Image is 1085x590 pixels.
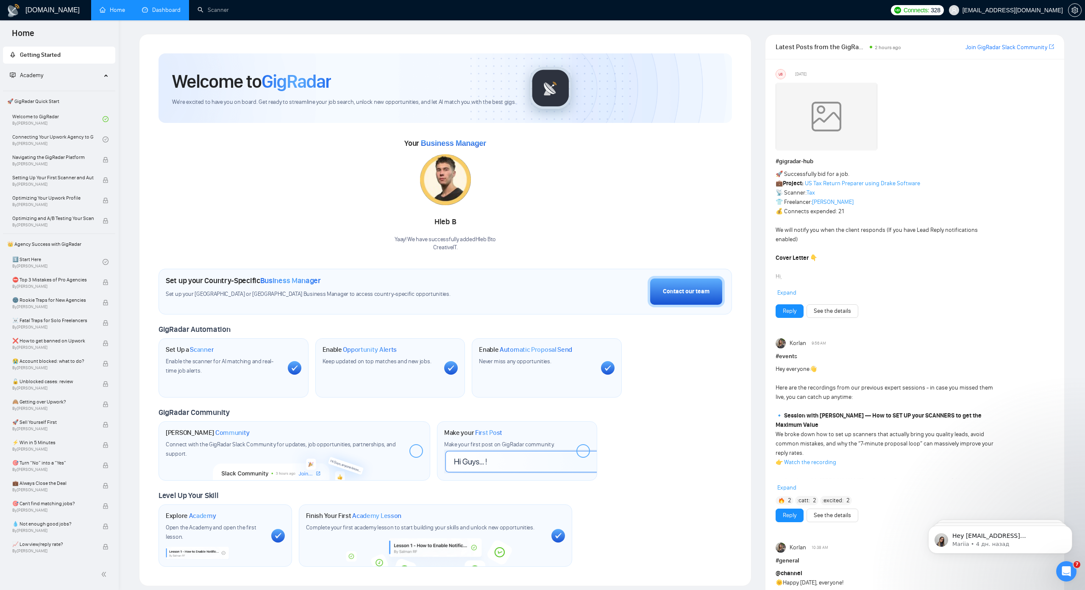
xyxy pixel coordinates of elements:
[12,357,94,365] span: 😭 Account blocked: what to do?
[12,337,94,345] span: ❌ How to get banned on Upwork
[931,6,940,15] span: 328
[915,508,1085,567] iframe: Intercom notifications сообщение
[776,412,783,419] span: 🔹
[215,429,250,437] span: Community
[103,198,108,203] span: lock
[1074,561,1080,568] span: 7
[12,253,103,271] a: 1️⃣ Start HereBy[PERSON_NAME]
[1049,43,1054,50] span: export
[12,499,94,508] span: 🎯 Can't find matching jobs?
[776,556,1054,565] h1: # general
[12,304,94,309] span: By [PERSON_NAME]
[475,429,502,437] span: First Post
[103,523,108,529] span: lock
[813,496,816,505] span: 2
[12,459,94,467] span: 🎯 Turn “No” into a “Yes”
[12,153,94,161] span: Navigating the GigRadar Platform
[323,345,397,354] h1: Enable
[103,177,108,183] span: lock
[4,93,114,110] span: 🚀 GigRadar Quick Start
[648,276,725,307] button: Contact our team
[776,543,786,553] img: Korlan
[142,6,181,14] a: dashboardDashboard
[12,110,103,128] a: Welcome to GigRadarBy[PERSON_NAME]
[395,244,496,252] p: CreativeIT .
[500,345,572,354] span: Automatic Proposal Send
[12,426,94,431] span: By [PERSON_NAME]
[421,139,486,147] span: Business Manager
[783,306,796,316] a: Reply
[12,377,94,386] span: 🔓 Unblocked cases: review
[444,441,554,448] span: Make your first post on GigRadar community.
[776,338,786,348] img: Korlan
[213,441,376,480] img: slackcommunity-bg.png
[12,528,94,533] span: By [PERSON_NAME]
[103,218,108,224] span: lock
[103,381,108,387] span: lock
[1068,7,1082,14] a: setting
[784,459,836,466] a: Watch the recording
[12,508,94,513] span: By [PERSON_NAME]
[12,316,94,325] span: ☠️ Fatal Traps for Solo Freelancers
[172,70,331,93] h1: Welcome to
[103,462,108,468] span: lock
[805,180,920,187] a: US Tax Return Preparer using Drake Software
[12,548,94,554] span: By [PERSON_NAME]
[479,358,551,365] span: Never miss any opportunities.
[12,194,94,202] span: Optimizing Your Upwork Profile
[12,467,94,472] span: By [PERSON_NAME]
[965,43,1047,52] a: Join GigRadar Slack Community
[444,429,502,437] h1: Make your
[776,509,804,522] button: Reply
[159,325,230,334] span: GigRadar Automation
[776,42,867,52] span: Latest Posts from the GigRadar Community
[12,276,94,284] span: ⛔ Top 3 Mistakes of Pro Agencies
[807,189,815,196] a: Tax
[779,498,785,504] img: 🔥
[12,214,94,223] span: Optimizing and A/B Testing Your Scanner for Better Results
[159,408,230,417] span: GigRadar Community
[10,72,16,78] span: fund-projection-screen
[12,438,94,447] span: ⚡ Win in 5 Minutes
[776,70,785,79] div: US
[812,544,828,551] span: 10:38 AM
[172,98,516,106] span: We're excited to have you on board. Get ready to streamline your job search, unlock new opportuni...
[790,543,806,552] span: Korlan
[12,365,94,370] span: By [PERSON_NAME]
[1056,561,1077,582] iframe: Intercom live chat
[1068,3,1082,17] button: setting
[103,503,108,509] span: lock
[190,345,214,354] span: Scanner
[340,538,531,567] img: academy-bg.png
[776,579,783,586] span: 🌞
[420,154,471,205] img: 1755663636803-c1pZSGp9AKQ6Oz99dDFOQ8ZR6IAhRnZOeNNCcC620-vEKrx2AP4lHe1bOLhMNL75_l.jpeg
[784,477,960,484] strong: Session with [PERSON_NAME] — Staying Relevant in the Age of AI
[790,339,806,348] span: Korlan
[103,259,108,265] span: check-circle
[166,358,273,374] span: Enable the scanner for AI matching and real-time job alerts.
[103,136,108,142] span: check-circle
[3,47,115,64] li: Getting Started
[198,6,229,14] a: searchScanner
[776,570,802,577] span: @channel
[103,401,108,407] span: lock
[12,325,94,330] span: By [PERSON_NAME]
[12,130,103,149] a: Connecting Your Upwork Agency to GigRadarBy[PERSON_NAME]
[260,276,321,285] span: Business Manager
[894,7,901,14] img: upwork-logo.png
[4,236,114,253] span: 👑 Agency Success with GigRadar
[776,352,1054,361] h1: # events
[306,512,401,520] h1: Finish Your First
[807,304,858,318] button: See the details
[875,45,901,50] span: 2 hours ago
[776,459,783,466] span: 👉
[166,441,396,457] span: Connect with the GigRadar Slack Community for updates, job opportunities, partnerships, and support.
[812,340,826,347] span: 9:56 AM
[10,52,16,58] span: rocket
[262,70,331,93] span: GigRadar
[12,173,94,182] span: Setting Up Your First Scanner and Auto-Bidder
[20,72,43,79] span: Academy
